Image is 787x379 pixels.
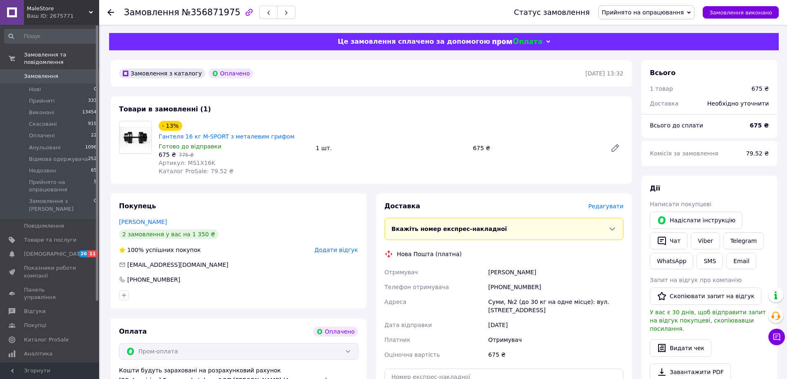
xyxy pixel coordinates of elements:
span: Покупець [119,202,156,210]
span: 13454 [82,109,97,116]
button: Чат [650,232,687,250]
span: Прийнято на опрацювання [602,9,684,16]
span: Редагувати [588,203,623,210]
span: 919 [88,120,97,128]
span: Всього [650,69,675,77]
span: Повідомлення [24,222,64,230]
button: Чат з покупцем [768,329,785,345]
span: 675 ₴ [159,151,176,158]
span: У вас є 30 днів, щоб відправити запит на відгук покупцеві, скопіювавши посилання. [650,309,766,332]
span: Замовлення з [PERSON_NAME] [29,198,94,212]
span: Платник [385,337,411,343]
div: Нова Пошта (платна) [395,250,464,258]
span: Замовлення та повідомлення [24,51,99,66]
div: Ваш ID: 2675771 [27,12,99,20]
span: Вкажіть номер експрес-накладної [392,226,507,232]
span: Виконані [29,109,55,116]
span: 100% [127,247,144,253]
span: Це замовлення сплачено за допомогою [338,38,490,45]
span: 79.52 ₴ [746,150,769,157]
span: Прийняті [29,97,55,105]
span: Запит на відгук про компанію [650,277,742,283]
span: Анульовані [29,144,61,151]
span: 26 [78,250,88,257]
button: Видати чек [650,339,711,357]
span: Відгуки [24,308,45,315]
div: 675 ₴ [470,142,604,154]
span: 0 [94,198,97,212]
span: 1096 [85,144,97,151]
span: 0 [94,86,97,93]
div: Необхідно уточнити [702,94,774,113]
span: Дата відправки [385,322,432,328]
span: Оплата [119,327,147,335]
span: Написати покупцеві [650,201,711,207]
span: Каталог ProSale [24,336,69,344]
a: WhatsApp [650,253,693,269]
b: 675 ₴ [750,122,769,129]
span: Додати відгук [314,247,358,253]
span: Покупці [24,322,46,329]
div: Отримувач [487,332,625,347]
button: Email [726,253,756,269]
span: MaleStore [27,5,89,12]
span: Каталог ProSale: 79.52 ₴ [159,168,233,174]
span: Замовлення [124,7,179,17]
span: Аналітика [24,350,52,358]
button: Скопіювати запит на відгук [650,287,761,305]
div: Повернутися назад [107,8,114,16]
span: Оплачені [29,132,55,139]
span: Скасовані [29,120,57,128]
span: №356871975 [182,7,240,17]
span: Панель управління [24,286,76,301]
span: Артикул: MS1X16K [159,160,215,166]
div: [DATE] [487,318,625,332]
div: Оплачено [209,68,253,78]
div: 2 замовлення у вас на 1 350 ₴ [119,229,219,239]
span: Всього до сплати [650,122,703,129]
span: Недозвон [29,167,56,174]
div: Суми, №2 (до 30 кг на одне місце): вул. [STREET_ADDRESS] [487,294,625,318]
span: Нові [29,86,41,93]
div: [PERSON_NAME] [487,265,625,280]
span: Доставка [650,100,678,107]
span: Оціночна вартість [385,351,440,358]
div: Оплачено [313,327,358,337]
span: 333 [88,97,97,105]
div: 675 ₴ [487,347,625,362]
div: 675 ₴ [751,85,769,93]
span: Товари та послуги [24,236,76,244]
div: [PHONE_NUMBER] [126,275,181,284]
span: Комісія за замовлення [650,150,718,157]
span: 1 товар [650,85,673,92]
input: Пошук [4,29,97,44]
span: 22 [91,132,97,139]
span: Готово до відправки [159,143,221,150]
span: Телефон отримувача [385,284,449,290]
div: [PHONE_NUMBER] [487,280,625,294]
time: [DATE] 13:32 [585,70,623,77]
a: [PERSON_NAME] [119,219,167,225]
img: Гантеля 16 кг M-SPORT з металевим грифом [119,121,152,153]
a: Гантеля 16 кг M-SPORT з металевим грифом [159,133,295,140]
img: evopay logo [492,38,542,46]
span: 65 [91,167,97,174]
span: 11 [88,250,97,257]
button: SMS [697,253,723,269]
button: Замовлення виконано [703,6,779,19]
span: 775 ₴ [179,152,194,158]
span: [DEMOGRAPHIC_DATA] [24,250,85,258]
div: Статус замовлення [514,8,590,16]
a: Редагувати [607,140,623,156]
span: Адреса [385,299,407,305]
span: 5 [94,179,97,193]
span: Прийнято на опрацювання [29,179,94,193]
span: Дії [650,184,660,192]
div: 1 шт. [312,142,469,154]
span: Товари в замовленні (1) [119,105,211,113]
button: Надіслати інструкцію [650,212,742,229]
span: Замовлення [24,73,58,80]
a: Telegram [723,232,764,250]
span: Показники роботи компанії [24,264,76,279]
span: Доставка [385,202,421,210]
